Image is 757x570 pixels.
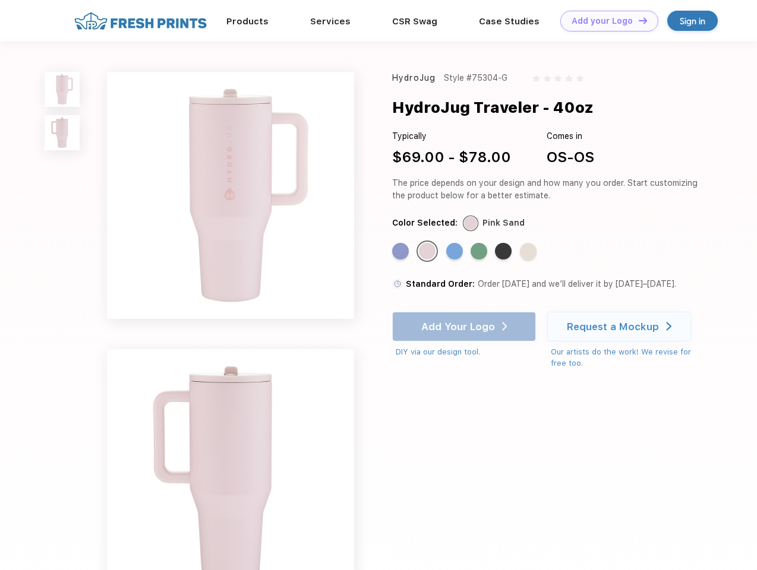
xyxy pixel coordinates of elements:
[45,115,80,150] img: func=resize&h=100
[639,17,647,24] img: DT
[392,130,511,142] div: Typically
[547,147,594,168] div: OS-OS
[471,243,487,259] div: Sage
[406,279,475,289] span: Standard Order:
[392,147,511,168] div: $69.00 - $78.00
[567,321,659,332] div: Request a Mockup
[71,11,210,31] img: fo%20logo%202.webp
[45,72,80,107] img: func=resize&h=100
[666,322,671,331] img: white arrow
[520,243,537,259] div: Cream
[680,14,705,28] div: Sign in
[551,346,702,369] div: Our artists do the work! We revise for free too.
[495,243,512,259] div: Black
[392,243,409,259] div: Peri
[565,75,572,82] img: gray_star.svg
[444,72,507,84] div: Style #75304-G
[419,243,436,259] div: Pink Sand
[226,16,269,27] a: Products
[554,75,562,82] img: gray_star.svg
[392,177,702,202] div: The price depends on your design and how many you order. Start customizing the product below for ...
[547,130,594,142] div: Comes in
[667,11,718,31] a: Sign in
[544,75,551,82] img: gray_star.svg
[478,279,676,289] span: Order [DATE] and we’ll deliver it by [DATE]–[DATE].
[396,346,536,358] div: DIY via our design tool.
[572,16,633,26] div: Add your Logo
[482,217,525,229] div: Pink Sand
[392,96,594,119] div: HydroJug Traveler - 40oz
[392,278,403,289] img: standard order
[392,217,458,229] div: Color Selected:
[576,75,583,82] img: gray_star.svg
[107,72,354,319] img: func=resize&h=640
[392,72,436,84] div: HydroJug
[446,243,463,259] div: Riptide
[532,75,540,82] img: gray_star.svg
